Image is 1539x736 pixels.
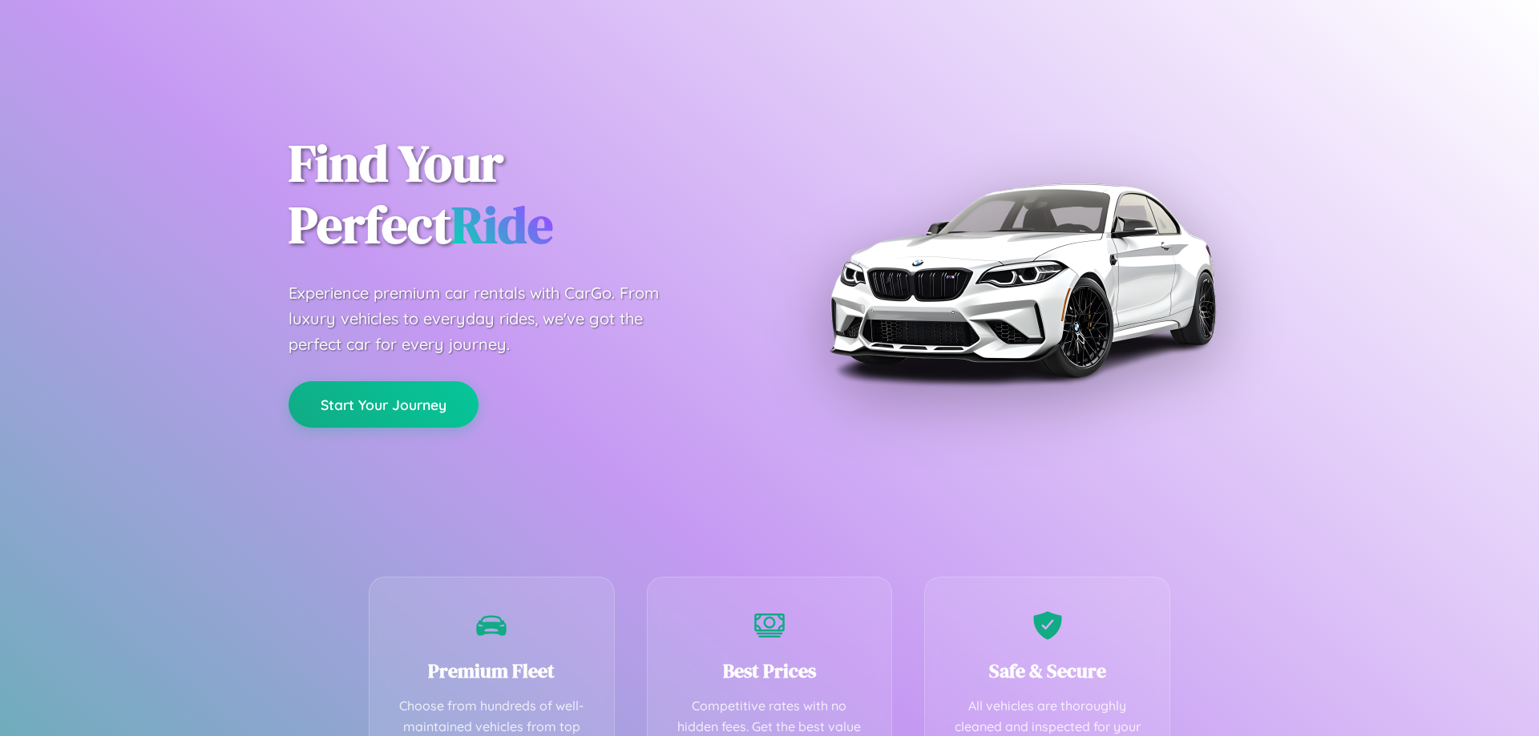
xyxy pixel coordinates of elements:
[289,133,745,256] h1: Find Your Perfect
[289,280,689,357] p: Experience premium car rentals with CarGo. From luxury vehicles to everyday rides, we've got the ...
[822,80,1222,481] img: Premium BMW car rental vehicle
[451,190,553,259] span: Ride
[949,658,1145,684] h3: Safe & Secure
[394,658,590,684] h3: Premium Fleet
[672,658,868,684] h3: Best Prices
[289,381,479,428] button: Start Your Journey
